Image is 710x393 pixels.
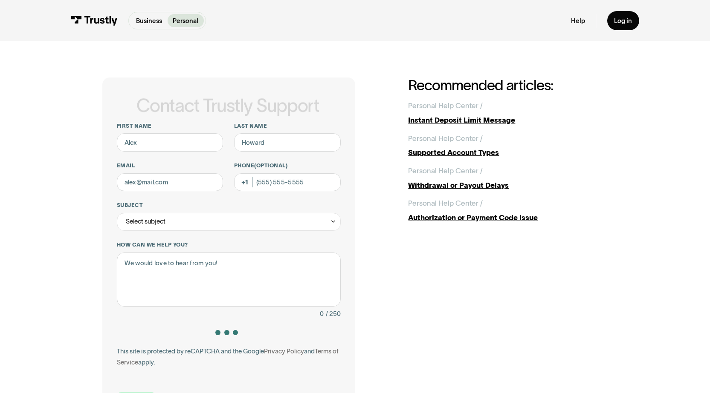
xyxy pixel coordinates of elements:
[408,133,608,158] a: Personal Help Center /Supported Account Types
[126,216,165,227] div: Select subject
[117,133,223,151] input: Alex
[408,147,608,158] div: Supported Account Types
[254,162,287,169] span: (Optional)
[234,133,341,151] input: Howard
[408,166,608,191] a: Personal Help Center /Withdrawal or Payout Delays
[234,173,341,191] input: (555) 555-5555
[614,17,632,25] div: Log in
[168,14,204,27] a: Personal
[408,133,483,144] div: Personal Help Center /
[117,241,341,249] label: How can we help you?
[408,166,483,176] div: Personal Help Center /
[117,347,339,365] a: Terms of Service
[71,16,118,26] img: Trustly Logo
[115,96,341,116] h1: Contact Trustly Support
[408,100,483,111] div: Personal Help Center /
[408,115,608,126] div: Instant Deposit Limit Message
[234,123,341,130] label: Last name
[408,198,608,223] a: Personal Help Center /Authorization or Payment Code Issue
[408,180,608,191] div: Withdrawal or Payout Delays
[117,202,341,209] label: Subject
[320,308,324,319] div: 0
[571,17,585,25] a: Help
[264,347,304,355] a: Privacy Policy
[607,11,640,30] a: Log in
[130,14,167,27] a: Business
[408,77,608,93] h2: Recommended articles:
[117,173,223,191] input: alex@mail.com
[408,100,608,126] a: Personal Help Center /Instant Deposit Limit Message
[326,308,341,319] div: / 250
[234,162,341,169] label: Phone
[117,346,341,367] div: This site is protected by reCAPTCHA and the Google and apply.
[117,123,223,130] label: First name
[408,212,608,223] div: Authorization or Payment Code Issue
[117,162,223,169] label: Email
[136,16,162,26] p: Business
[173,16,198,26] p: Personal
[408,198,483,209] div: Personal Help Center /
[117,213,341,231] div: Select subject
